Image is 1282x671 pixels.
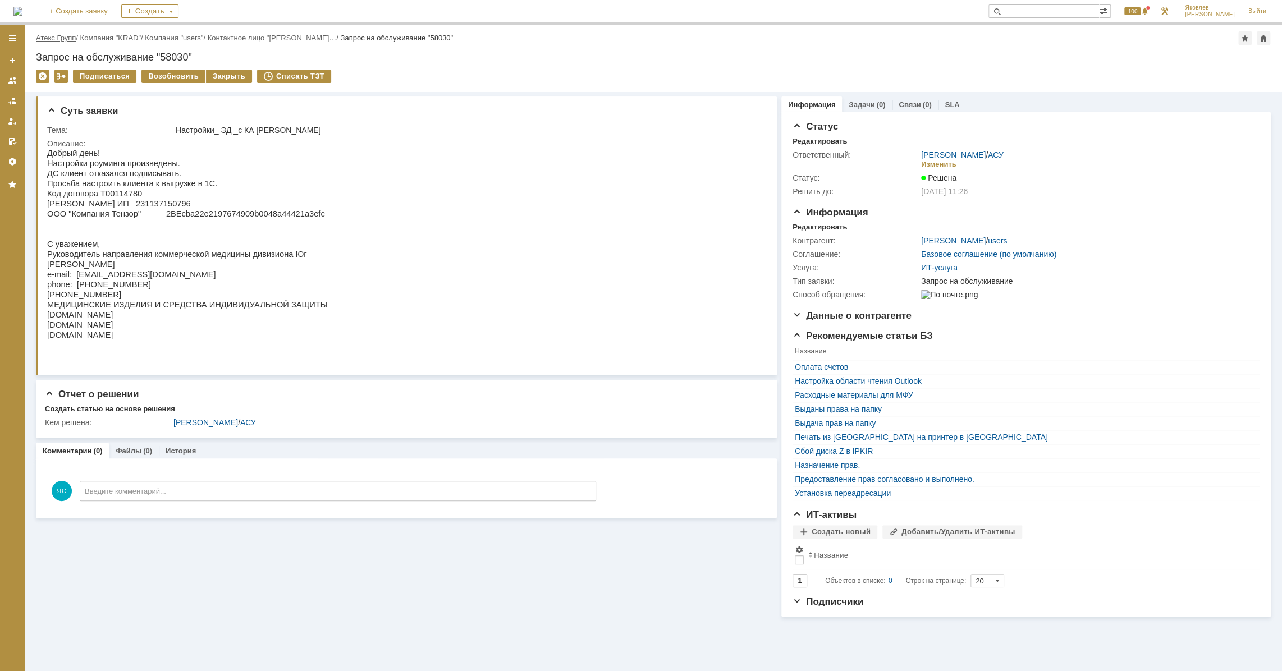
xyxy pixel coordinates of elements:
[47,105,118,116] span: Суть заявки
[849,100,874,109] a: Задачи
[240,418,256,427] a: АСУ
[921,173,956,182] span: Решена
[899,100,921,109] a: Связи
[825,574,966,587] i: Строк на странице:
[45,389,139,399] span: Отчет о решении
[45,418,171,427] div: Кем решена:
[793,250,919,259] div: Соглашение:
[3,52,21,70] a: Создать заявку
[795,475,1252,484] a: Предоставление прав согласовано и выполнено.
[921,150,1004,159] div: /
[921,160,956,169] div: Изменить
[1238,31,1252,45] div: Добавить в избранное
[814,551,848,559] div: Название
[793,509,857,520] span: ИТ-активы
[889,574,892,587] div: 0
[52,481,72,501] span: ЯС
[795,390,1252,399] a: Расходные материалы для МФУ
[116,447,141,455] a: Файлы
[793,207,868,218] span: Информация
[795,419,1252,428] a: Выдача прав на папку
[1124,7,1141,15] span: 100
[921,236,986,245] a: [PERSON_NAME]
[921,277,1253,286] div: Запрос на обслуживание
[3,153,21,171] a: Настройки
[921,187,968,196] span: [DATE] 11:26
[793,310,912,321] span: Данные о контрагенте
[795,405,1252,413] a: Выданы права на папку
[793,137,847,146] div: Редактировать
[3,112,21,130] a: Мои заявки
[1185,4,1235,11] span: Яковлев
[795,489,1252,498] a: Установка переадресации
[176,126,758,135] div: Настройки_ ЭД _с КА [PERSON_NAME]
[923,100,932,109] div: (0)
[825,577,885,585] span: Объектов в списке:
[793,263,919,272] div: Услуга:
[13,7,22,16] a: Перейти на домашнюю страницу
[793,150,919,159] div: Ответственный:
[1257,31,1270,45] div: Сделать домашней страницей
[793,330,933,341] span: Рекомендуемые статьи БЗ
[921,263,958,272] a: ИТ-услуга
[806,543,1254,569] th: Название
[45,405,175,413] div: Создать статью на основе решения
[94,447,103,455] div: (0)
[793,223,847,232] div: Редактировать
[921,250,1056,259] a: Базовое соглашение (по умолчанию)
[80,34,145,42] div: /
[795,433,1252,442] a: Печать из [GEOGRAPHIC_DATA] на принтер в [GEOGRAPHIC_DATA]
[1185,11,1235,18] span: [PERSON_NAME]
[793,173,919,182] div: Статус:
[795,461,1252,470] a: Назначение прав.
[793,121,838,132] span: Статус
[795,447,1252,456] a: Сбой диска Z в IPKIR
[945,100,959,109] a: SLA
[80,34,141,42] a: Компания "KRAD"
[43,447,92,455] a: Комментарии
[1158,4,1171,18] a: Перейти в интерфейс администратора
[793,236,919,245] div: Контрагент:
[121,4,178,18] div: Создать
[3,132,21,150] a: Мои согласования
[988,150,1004,159] a: АСУ
[793,596,863,607] span: Подписчики
[921,236,1007,245] div: /
[36,52,1271,63] div: Запрос на обслуживание "58030"
[795,545,804,554] span: Настройки
[166,447,196,455] a: История
[36,34,80,42] div: /
[341,34,454,42] div: Запрос на обслуживание "58030"
[3,92,21,110] a: Заявки в моей ответственности
[36,34,76,42] a: Атекс Групп
[793,277,919,286] div: Тип заявки:
[47,139,761,148] div: Описание:
[793,290,919,299] div: Способ обращения:
[795,362,1252,371] a: Оплата счетов
[143,447,152,455] div: (0)
[876,100,885,109] div: (0)
[54,70,68,83] div: Работа с массовостью
[988,236,1007,245] a: users
[13,7,22,16] img: logo
[795,376,1252,385] a: Настройка области чтения Outlook
[921,150,986,159] a: [PERSON_NAME]
[788,100,835,109] a: Информация
[47,126,173,135] div: Тема:
[173,418,238,427] a: [PERSON_NAME]
[36,70,49,83] div: Удалить
[793,345,1254,360] th: Название
[173,418,758,427] div: /
[145,34,207,42] div: /
[793,187,919,196] div: Решить до:
[145,34,203,42] a: Компания "users"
